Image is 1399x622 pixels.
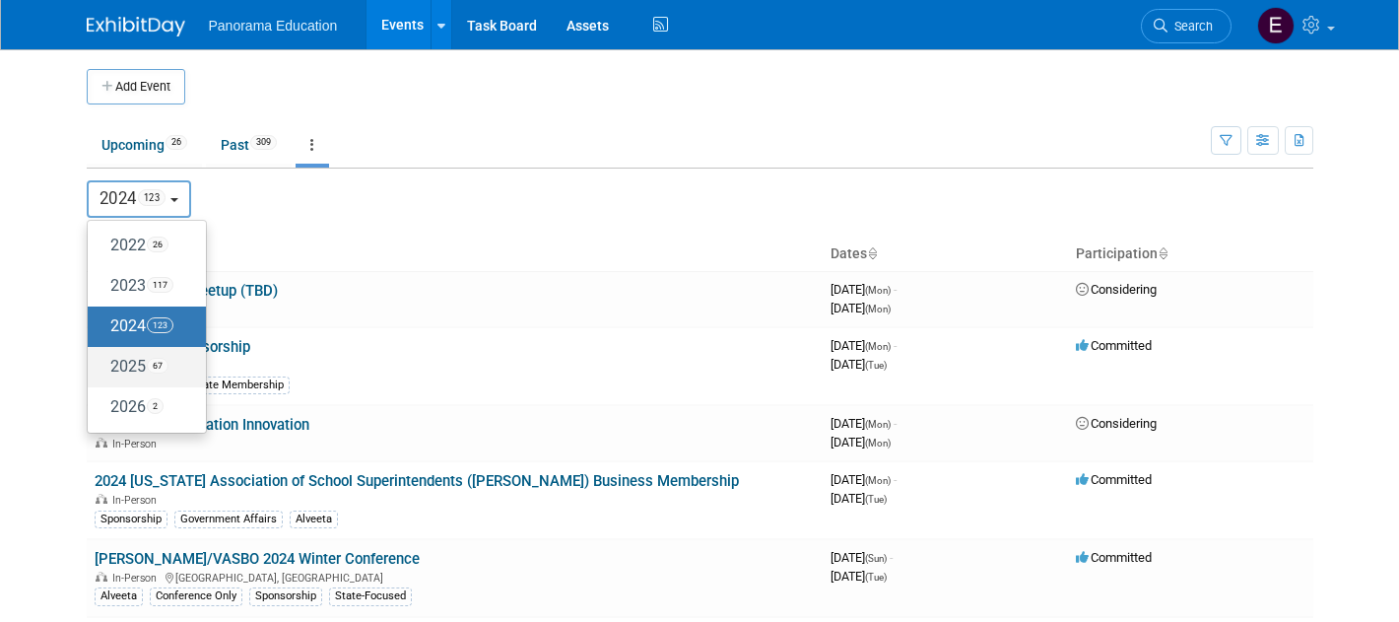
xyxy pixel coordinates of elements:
[865,341,891,352] span: (Mon)
[1076,472,1152,487] span: Committed
[894,338,897,353] span: -
[865,285,891,296] span: (Mon)
[1167,19,1213,34] span: Search
[867,245,877,261] a: Sort by Start Date
[831,282,897,297] span: [DATE]
[206,126,292,164] a: Past309
[865,360,887,371] span: (Tue)
[87,126,202,164] a: Upcoming26
[166,135,187,150] span: 26
[831,569,887,584] span: [DATE]
[209,18,338,34] span: Panorama Education
[1076,282,1157,297] span: Considering
[865,553,887,564] span: (Sun)
[87,69,185,104] button: Add Event
[831,301,891,315] span: [DATE]
[823,238,1068,271] th: Dates
[1257,7,1295,44] img: External Events Calendar
[96,438,107,448] img: In-Person Event
[865,475,891,486] span: (Mon)
[831,472,897,487] span: [DATE]
[1076,550,1152,565] span: Committed
[87,180,191,218] button: 2024123
[98,391,186,424] label: 2026
[100,188,167,208] span: 2024
[147,358,168,374] span: 67
[95,511,167,528] div: Sponsorship
[138,189,167,206] span: 123
[290,511,338,528] div: Alveeta
[174,377,290,394] div: Affiliate Membership
[95,569,815,585] div: [GEOGRAPHIC_DATA], [GEOGRAPHIC_DATA]
[147,277,173,293] span: 117
[87,17,185,36] img: ExhibitDay
[1141,9,1232,43] a: Search
[890,550,893,565] span: -
[894,472,897,487] span: -
[831,435,891,449] span: [DATE]
[250,135,277,150] span: 309
[150,587,242,605] div: Conference Only
[1158,245,1167,261] a: Sort by Participation Type
[112,572,163,585] span: In-Person
[112,438,163,450] span: In-Person
[865,572,887,583] span: (Tue)
[87,238,823,271] th: Event
[112,494,163,507] span: In-Person
[329,587,412,605] div: State-Focused
[96,494,107,504] img: In-Person Event
[831,491,887,506] span: [DATE]
[147,398,164,414] span: 2
[894,416,897,431] span: -
[147,317,173,333] span: 123
[95,587,143,605] div: Alveeta
[174,511,283,528] div: Government Affairs
[98,270,186,303] label: 2023
[1076,338,1152,353] span: Committed
[98,351,186,383] label: 2025
[1068,238,1313,271] th: Participation
[865,494,887,505] span: (Tue)
[865,419,891,430] span: (Mon)
[147,237,168,252] span: 26
[865,438,891,449] span: (Mon)
[249,587,322,605] div: Sponsorship
[1076,416,1157,431] span: Considering
[831,338,897,353] span: [DATE]
[865,304,891,314] span: (Mon)
[98,311,186,343] label: 2024
[831,550,893,565] span: [DATE]
[831,416,897,431] span: [DATE]
[831,357,887,372] span: [DATE]
[95,550,420,568] a: [PERSON_NAME]/VASBO 2024 Winter Conference
[98,230,186,262] label: 2022
[96,572,107,582] img: In-Person Event
[95,472,739,490] a: 2024 [US_STATE] Association of School Superintendents ([PERSON_NAME]) Business Membership
[894,282,897,297] span: -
